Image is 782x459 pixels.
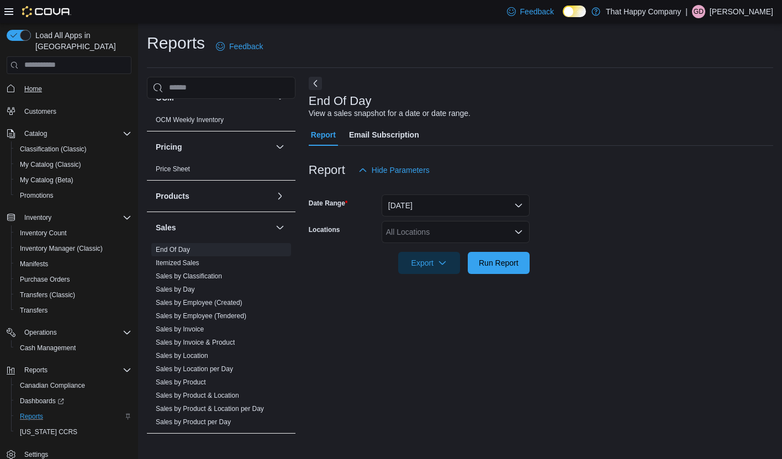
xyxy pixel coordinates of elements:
[212,35,267,57] a: Feedback
[147,162,295,180] div: Pricing
[479,257,519,268] span: Run Report
[20,211,56,224] button: Inventory
[11,172,136,188] button: My Catalog (Beta)
[15,158,86,171] a: My Catalog (Classic)
[514,228,523,236] button: Open list of options
[24,328,57,337] span: Operations
[15,288,80,302] a: Transfers (Classic)
[692,5,705,18] div: Gavin Davidson
[15,425,131,439] span: Washington CCRS
[156,312,246,320] span: Sales by Employee (Tendered)
[15,257,131,271] span: Manifests
[11,188,136,203] button: Promotions
[11,303,136,318] button: Transfers
[468,252,530,274] button: Run Report
[15,242,107,255] a: Inventory Manager (Classic)
[15,304,131,317] span: Transfers
[2,126,136,141] button: Catalog
[156,352,208,360] a: Sales by Location
[15,379,89,392] a: Canadian Compliance
[156,141,182,152] h3: Pricing
[273,91,287,104] button: OCM
[20,326,131,339] span: Operations
[15,242,131,255] span: Inventory Manager (Classic)
[156,115,224,124] span: OCM Weekly Inventory
[2,210,136,225] button: Inventory
[24,107,56,116] span: Customers
[156,312,246,320] a: Sales by Employee (Tendered)
[309,108,471,119] div: View a sales snapshot for a date or date range.
[372,165,430,176] span: Hide Parameters
[156,245,190,254] span: End Of Day
[15,226,71,240] a: Inventory Count
[20,191,54,200] span: Promotions
[11,340,136,356] button: Cash Management
[24,450,48,459] span: Settings
[24,85,42,93] span: Home
[229,41,263,52] span: Feedback
[20,229,67,238] span: Inventory Count
[15,158,131,171] span: My Catalog (Classic)
[20,244,103,253] span: Inventory Manager (Classic)
[20,326,61,339] button: Operations
[156,351,208,360] span: Sales by Location
[31,30,131,52] span: Load All Apps in [GEOGRAPHIC_DATA]
[20,306,47,315] span: Transfers
[710,5,773,18] p: [PERSON_NAME]
[15,257,52,271] a: Manifests
[2,362,136,378] button: Reports
[24,366,47,374] span: Reports
[156,325,204,333] a: Sales by Invoice
[503,1,558,23] a: Feedback
[2,103,136,119] button: Customers
[11,157,136,172] button: My Catalog (Classic)
[20,275,70,284] span: Purchase Orders
[20,412,43,421] span: Reports
[11,424,136,440] button: [US_STATE] CCRS
[20,363,131,377] span: Reports
[22,6,71,17] img: Cova
[11,287,136,303] button: Transfers (Classic)
[20,145,87,154] span: Classification (Classic)
[15,341,131,355] span: Cash Management
[20,127,131,140] span: Catalog
[15,410,131,423] span: Reports
[15,304,52,317] a: Transfers
[694,5,704,18] span: GD
[15,226,131,240] span: Inventory Count
[156,298,242,307] span: Sales by Employee (Created)
[15,143,91,156] a: Classification (Classic)
[20,344,76,352] span: Cash Management
[15,273,131,286] span: Purchase Orders
[20,104,131,118] span: Customers
[156,299,242,307] a: Sales by Employee (Created)
[311,124,336,146] span: Report
[156,418,231,426] span: Sales by Product per Day
[2,325,136,340] button: Operations
[309,199,348,208] label: Date Range
[156,258,199,267] span: Itemized Sales
[11,256,136,272] button: Manifests
[156,165,190,173] span: Price Sheet
[20,428,77,436] span: [US_STATE] CCRS
[15,143,131,156] span: Classification (Classic)
[156,338,235,347] span: Sales by Invoice & Product
[20,127,51,140] button: Catalog
[156,222,271,233] button: Sales
[11,141,136,157] button: Classification (Classic)
[20,82,131,96] span: Home
[309,163,345,177] h3: Report
[156,191,189,202] h3: Products
[147,113,295,131] div: OCM
[273,442,287,456] button: Taxes
[15,189,58,202] a: Promotions
[2,81,136,97] button: Home
[349,124,419,146] span: Email Subscription
[20,211,131,224] span: Inventory
[147,32,205,54] h1: Reports
[685,5,688,18] p: |
[156,378,206,387] span: Sales by Product
[11,409,136,424] button: Reports
[15,273,75,286] a: Purchase Orders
